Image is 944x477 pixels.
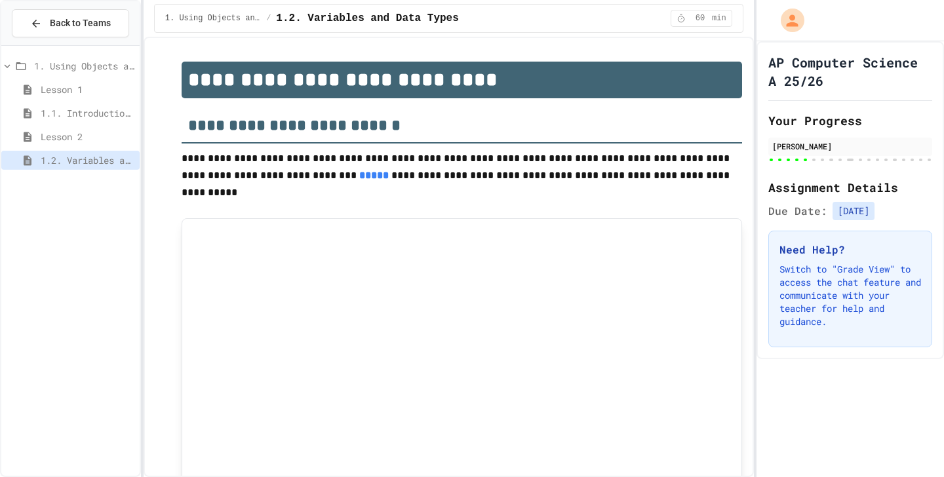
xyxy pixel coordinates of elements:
[767,5,808,35] div: My Account
[165,13,261,24] span: 1. Using Objects and Methods
[768,111,932,130] h2: Your Progress
[779,263,921,328] p: Switch to "Grade View" to access the chat feature and communicate with your teacher for help and ...
[41,153,134,167] span: 1.2. Variables and Data Types
[772,140,928,152] div: [PERSON_NAME]
[833,202,875,220] span: [DATE]
[276,10,458,26] span: 1.2. Variables and Data Types
[779,242,921,258] h3: Need Help?
[50,16,111,30] span: Back to Teams
[768,53,932,90] h1: AP Computer Science A 25/26
[768,203,827,219] span: Due Date:
[41,83,134,96] span: Lesson 1
[712,13,726,24] span: min
[41,130,134,143] span: Lesson 2
[12,9,129,37] button: Back to Teams
[266,13,271,24] span: /
[768,178,932,197] h2: Assignment Details
[690,13,711,24] span: 60
[41,106,134,120] span: 1.1. Introduction to Algorithms, Programming, and Compilers
[34,59,134,73] span: 1. Using Objects and Methods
